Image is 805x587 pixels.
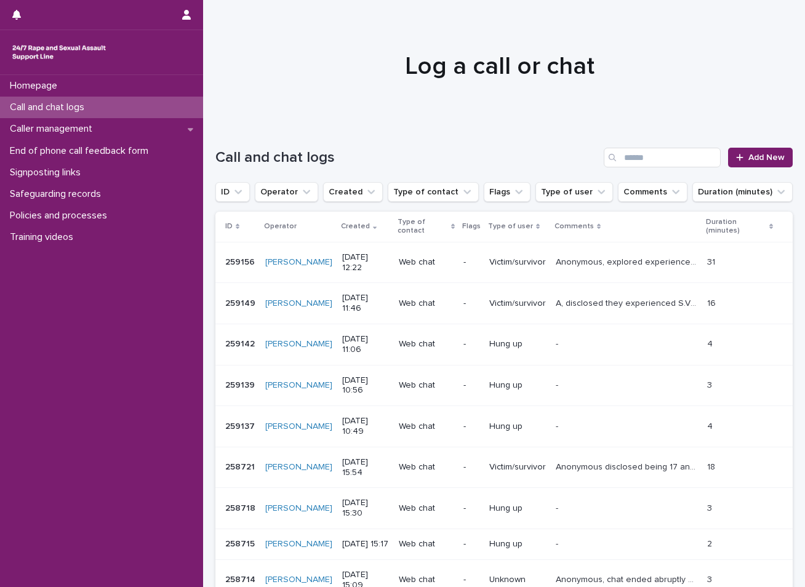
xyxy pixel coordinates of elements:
[255,182,318,202] button: Operator
[215,406,793,447] tr: 259137259137 [PERSON_NAME] [DATE] 10:49Web chat-Hung up-- 44
[463,539,479,549] p: -
[399,257,454,268] p: Web chat
[215,242,793,283] tr: 259156259156 [PERSON_NAME] [DATE] 12:22Web chat-Victim/survivorAnonymous, explored experience of ...
[399,421,454,432] p: Web chat
[225,501,258,514] p: 258718
[265,503,332,514] a: [PERSON_NAME]
[5,167,90,178] p: Signposting links
[341,220,370,233] p: Created
[215,365,793,406] tr: 259139259139 [PERSON_NAME] [DATE] 10:56Web chat-Hung up-- 33
[342,293,389,314] p: [DATE] 11:46
[604,148,721,167] input: Search
[556,572,700,585] p: Anonymous, chat ended abruptly after they mentioned that they tried to call but one is available ...
[5,210,117,222] p: Policies and processes
[556,501,561,514] p: -
[225,220,233,233] p: ID
[484,182,531,202] button: Flags
[489,298,546,309] p: Victim/survivor
[265,298,332,309] a: [PERSON_NAME]
[342,457,389,478] p: [DATE] 15:54
[399,339,454,349] p: Web chat
[556,537,561,549] p: -
[556,460,700,473] p: Anonymous disclosed being 17 and experienced S.V by a man who is 29years old. visitor provided th...
[706,215,766,238] p: Duration (minutes)
[728,148,793,167] a: Add New
[215,283,793,324] tr: 259149259149 [PERSON_NAME] [DATE] 11:46Web chat-Victim/survivorA, disclosed they experienced S.V ...
[225,296,258,309] p: 259149
[707,460,718,473] p: 18
[618,182,687,202] button: Comments
[707,337,715,349] p: 4
[225,572,258,585] p: 258714
[215,488,793,529] tr: 258718258718 [PERSON_NAME] [DATE] 15:30Web chat-Hung up-- 33
[5,102,94,113] p: Call and chat logs
[215,529,793,559] tr: 258715258715 [PERSON_NAME] [DATE] 15:17Web chat-Hung up-- 22
[225,378,257,391] p: 259139
[342,416,389,437] p: [DATE] 10:49
[5,80,67,92] p: Homepage
[5,123,102,135] p: Caller management
[225,537,257,549] p: 258715
[556,378,561,391] p: -
[399,503,454,514] p: Web chat
[707,572,715,585] p: 3
[265,380,332,391] a: [PERSON_NAME]
[748,153,785,162] span: Add New
[489,539,546,549] p: Hung up
[707,255,718,268] p: 31
[342,334,389,355] p: [DATE] 11:06
[463,298,479,309] p: -
[225,255,257,268] p: 259156
[707,537,715,549] p: 2
[265,575,332,585] a: [PERSON_NAME]
[489,339,546,349] p: Hung up
[463,575,479,585] p: -
[5,188,111,200] p: Safeguarding records
[225,419,257,432] p: 259137
[489,462,546,473] p: Victim/survivor
[10,40,108,65] img: rhQMoQhaT3yELyF149Cw
[556,296,700,309] p: A, disclosed they experienced S.V by their ex girlfriend, visitor explored feelings around trauma...
[556,419,561,432] p: -
[342,252,389,273] p: [DATE] 12:22
[215,182,250,202] button: ID
[225,460,257,473] p: 258721
[388,182,479,202] button: Type of contact
[342,498,389,519] p: [DATE] 15:30
[265,339,332,349] a: [PERSON_NAME]
[215,324,793,365] tr: 259142259142 [PERSON_NAME] [DATE] 11:06Web chat-Hung up-- 44
[463,462,479,473] p: -
[463,339,479,349] p: -
[215,52,783,81] h1: Log a call or chat
[323,182,383,202] button: Created
[535,182,613,202] button: Type of user
[463,380,479,391] p: -
[398,215,448,238] p: Type of contact
[463,503,479,514] p: -
[399,298,454,309] p: Web chat
[342,375,389,396] p: [DATE] 10:56
[215,149,599,167] h1: Call and chat logs
[556,337,561,349] p: -
[265,421,332,432] a: [PERSON_NAME]
[707,378,715,391] p: 3
[463,421,479,432] p: -
[707,419,715,432] p: 4
[707,296,718,309] p: 16
[5,231,83,243] p: Training videos
[489,380,546,391] p: Hung up
[5,145,158,157] p: End of phone call feedback form
[264,220,297,233] p: Operator
[692,182,793,202] button: Duration (minutes)
[399,575,454,585] p: Web chat
[555,220,594,233] p: Comments
[225,337,257,349] p: 259142
[489,503,546,514] p: Hung up
[215,447,793,488] tr: 258721258721 [PERSON_NAME] [DATE] 15:54Web chat-Victim/survivorAnonymous disclosed being 17 and e...
[265,462,332,473] a: [PERSON_NAME]
[265,539,332,549] a: [PERSON_NAME]
[399,539,454,549] p: Web chat
[488,220,533,233] p: Type of user
[707,501,715,514] p: 3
